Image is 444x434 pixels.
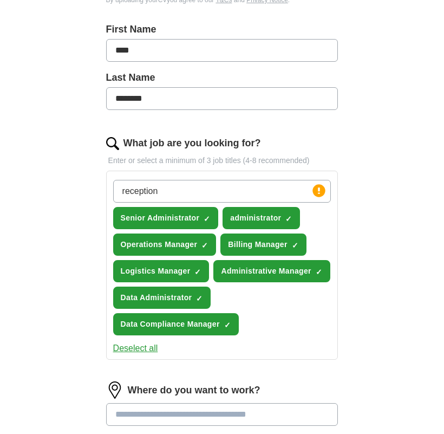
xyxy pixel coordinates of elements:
[113,234,217,256] button: Operations Manager✓
[201,241,208,250] span: ✓
[106,155,338,166] p: Enter or select a minimum of 3 job titles (4-8 recommended)
[113,313,239,335] button: Data Compliance Manager✓
[194,268,201,276] span: ✓
[121,212,200,224] span: Senior Administrator
[121,239,198,250] span: Operations Manager
[285,215,292,223] span: ✓
[228,239,287,250] span: Billing Manager
[121,265,191,277] span: Logistics Manager
[196,294,203,303] span: ✓
[113,287,211,309] button: Data Administrator✓
[204,215,210,223] span: ✓
[123,136,261,151] label: What job are you looking for?
[106,137,119,150] img: search.png
[106,381,123,399] img: location.png
[316,268,322,276] span: ✓
[230,212,281,224] span: administrator
[224,321,231,329] span: ✓
[113,180,331,203] input: Type a job title and press enter
[106,70,338,85] label: Last Name
[128,383,260,398] label: Where do you want to work?
[221,265,311,277] span: Administrative Manager
[213,260,330,282] button: Administrative Manager✓
[121,292,192,303] span: Data Administrator
[220,234,306,256] button: Billing Manager✓
[106,22,338,37] label: First Name
[113,342,158,355] button: Deselect all
[292,241,298,250] span: ✓
[223,207,300,229] button: administrator✓
[113,260,210,282] button: Logistics Manager✓
[121,319,220,330] span: Data Compliance Manager
[113,207,219,229] button: Senior Administrator✓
